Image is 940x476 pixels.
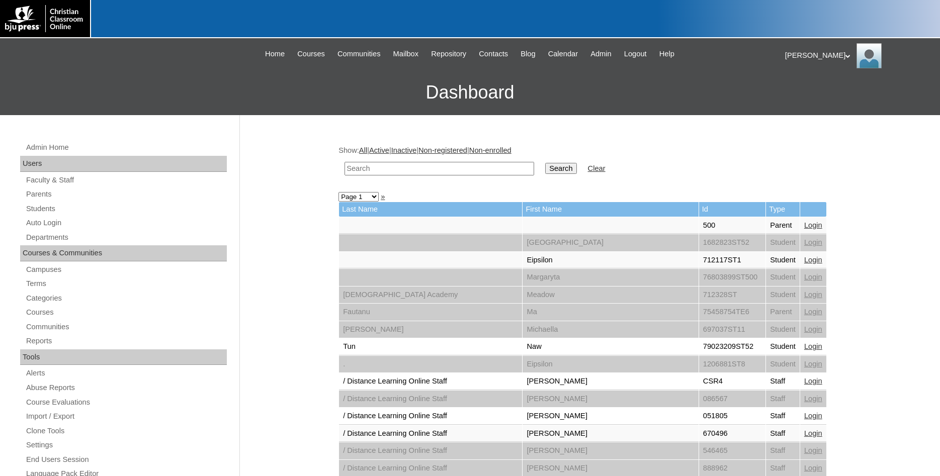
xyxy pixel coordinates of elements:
input: Search [345,162,534,175]
td: Student [766,338,800,355]
a: Login [804,221,822,229]
td: Staff [766,442,800,459]
a: Alerts [25,367,227,379]
td: [PERSON_NAME] [523,442,698,459]
td: Student [766,321,800,338]
a: Auto Login [25,217,227,229]
td: 1206881ST8 [699,356,766,373]
td: 086567 [699,391,766,408]
a: Campuses [25,263,227,276]
a: Inactive [391,146,417,154]
td: Fautanu [339,304,522,321]
td: / Distance Learning Online Staff [339,442,522,459]
td: Staff [766,425,800,442]
a: Students [25,203,227,215]
td: Student [766,356,800,373]
td: Meadow [523,287,698,304]
td: Staff [766,391,800,408]
td: Id [699,202,766,217]
a: Settings [25,439,227,451]
a: Admin Home [25,141,227,154]
td: 79023209ST52 [699,338,766,355]
a: Blog [516,48,540,60]
span: Blog [521,48,535,60]
a: Abuse Reports [25,382,227,394]
a: Login [804,360,822,368]
td: Ma [523,304,698,321]
a: All [359,146,367,154]
a: Mailbox [388,48,424,60]
td: [PERSON_NAME] [523,373,698,390]
td: [PERSON_NAME] [339,321,522,338]
a: Contacts [474,48,513,60]
a: Login [804,273,822,281]
h3: Dashboard [5,70,935,115]
a: Login [804,446,822,454]
a: Faculty & Staff [25,174,227,186]
span: Help [659,48,674,60]
span: Communities [337,48,381,60]
a: Login [804,464,822,472]
td: Eipsilon [523,356,698,373]
td: Staff [766,408,800,425]
td: Student [766,252,800,269]
td: 546465 [699,442,766,459]
td: Michaella [523,321,698,338]
td: Student [766,269,800,286]
td: Tun [339,338,522,355]
div: Users [20,156,227,172]
td: / Distance Learning Online Staff [339,391,522,408]
a: Login [804,238,822,246]
td: Margaryta [523,269,698,286]
img: Jonelle Rodriguez [857,43,882,68]
td: First Name [523,202,698,217]
td: [PERSON_NAME] [523,408,698,425]
td: Type [766,202,800,217]
div: Courses & Communities [20,245,227,261]
td: 670496 [699,425,766,442]
a: Courses [25,306,227,319]
td: CSR4 [699,373,766,390]
td: / Distance Learning Online Staff [339,373,522,390]
div: Show: | | | | [338,145,836,181]
td: 1682823ST52 [699,234,766,251]
a: Communities [25,321,227,333]
a: Admin [585,48,617,60]
a: Home [260,48,290,60]
a: Login [804,395,822,403]
a: Login [804,377,822,385]
div: Tools [20,349,227,365]
td: Parent [766,304,800,321]
td: / Distance Learning Online Staff [339,425,522,442]
td: 051805 [699,408,766,425]
td: 75458754TE6 [699,304,766,321]
img: logo-white.png [5,5,85,32]
div: [PERSON_NAME] [785,43,930,68]
span: Courses [297,48,325,60]
a: Help [654,48,679,60]
a: Login [804,412,822,420]
td: [GEOGRAPHIC_DATA] [523,234,698,251]
a: Import / Export [25,410,227,423]
td: [PERSON_NAME] [523,425,698,442]
td: Student [766,287,800,304]
a: Logout [619,48,652,60]
a: Login [804,308,822,316]
td: 500 [699,217,766,234]
a: Calendar [543,48,583,60]
span: Repository [431,48,466,60]
a: Clear [588,164,606,172]
a: Active [369,146,389,154]
a: Clone Tools [25,425,227,437]
td: Student [766,234,800,251]
a: Repository [426,48,471,60]
span: Logout [624,48,647,60]
td: / Distance Learning Online Staff [339,408,522,425]
span: Contacts [479,48,508,60]
td: 697037ST11 [699,321,766,338]
td: Staff [766,373,800,390]
td: Eipsilon [523,252,698,269]
a: Login [804,291,822,299]
a: Categories [25,292,227,305]
span: Mailbox [393,48,419,60]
